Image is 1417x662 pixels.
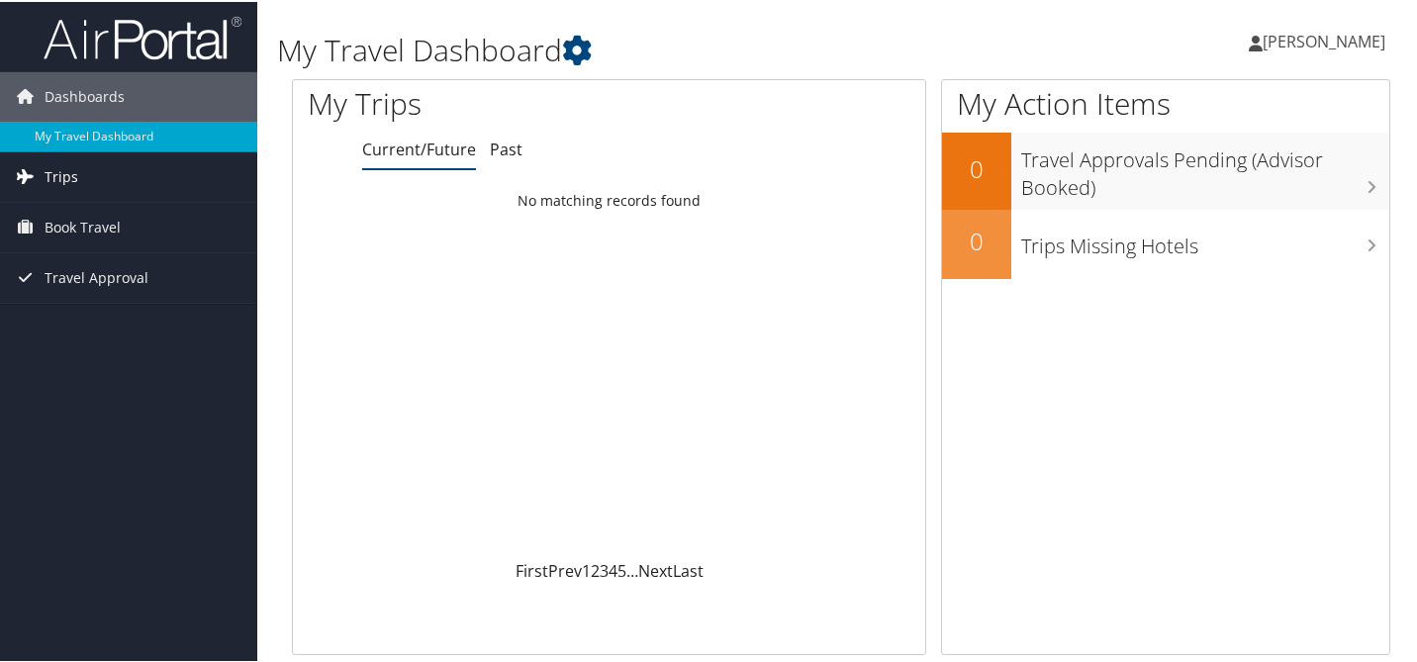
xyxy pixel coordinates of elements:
[942,131,1389,207] a: 0Travel Approvals Pending (Advisor Booked)
[1249,10,1405,69] a: [PERSON_NAME]
[582,558,591,580] a: 1
[942,150,1011,184] h2: 0
[942,81,1389,123] h1: My Action Items
[609,558,617,580] a: 4
[638,558,673,580] a: Next
[942,208,1389,277] a: 0Trips Missing Hotels
[44,13,241,59] img: airportal-logo.png
[45,150,78,200] span: Trips
[293,181,925,217] td: No matching records found
[45,251,148,301] span: Travel Approval
[1021,135,1389,200] h3: Travel Approvals Pending (Advisor Booked)
[362,137,476,158] a: Current/Future
[600,558,609,580] a: 3
[673,558,704,580] a: Last
[277,28,1029,69] h1: My Travel Dashboard
[45,201,121,250] span: Book Travel
[308,81,647,123] h1: My Trips
[626,558,638,580] span: …
[591,558,600,580] a: 2
[516,558,548,580] a: First
[1263,29,1385,50] span: [PERSON_NAME]
[490,137,522,158] a: Past
[942,223,1011,256] h2: 0
[617,558,626,580] a: 5
[1021,221,1389,258] h3: Trips Missing Hotels
[548,558,582,580] a: Prev
[45,70,125,120] span: Dashboards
